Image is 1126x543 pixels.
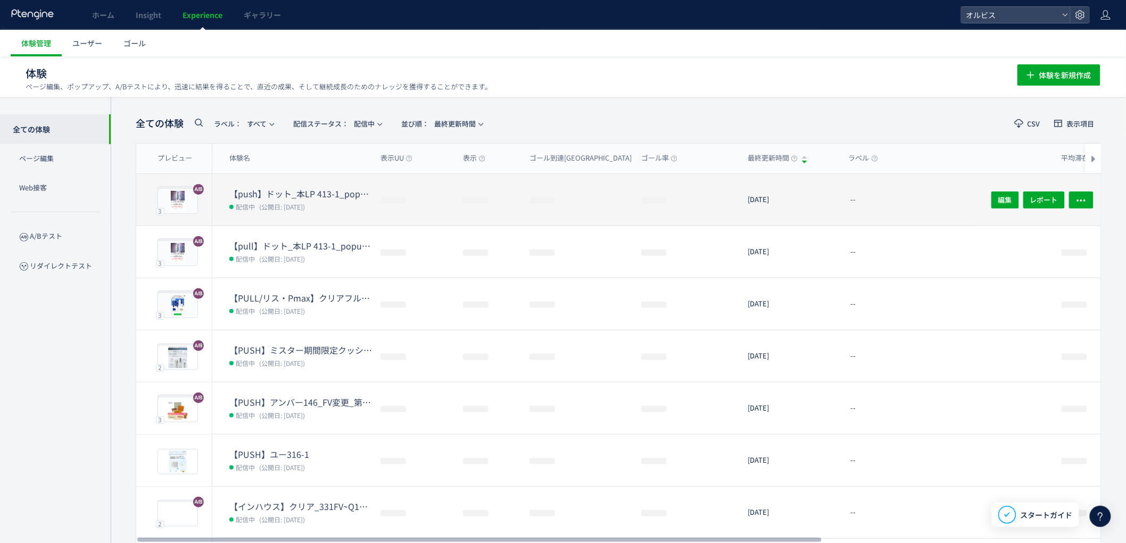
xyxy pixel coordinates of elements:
[26,66,994,81] h1: 体験
[851,507,856,517] span: --
[259,411,305,420] span: (公開日: [DATE])
[286,115,388,132] button: 配信ステータス​：配信中
[1047,115,1102,132] button: 表示項目
[1039,64,1091,86] span: 体験を新規作成
[1028,120,1040,127] span: CSV
[1021,509,1073,521] span: スタートガイド
[851,403,856,413] span: --
[156,416,164,423] div: 3
[136,10,161,20] span: Insight
[401,119,429,129] span: 並び順：
[236,201,255,212] span: 配信中
[229,240,372,252] dt: 【pull】ドット_本LP 413-1_popup（リンクル）
[92,10,114,20] span: ホーム
[380,153,412,163] span: 表示UU
[851,247,856,257] span: --
[394,115,489,132] button: 並び順：最終更新時間
[158,153,192,163] span: プレビュー
[851,195,856,205] span: --
[401,115,476,132] span: 最終更新時間
[244,10,281,20] span: ギャラリー
[183,10,222,20] span: Experience
[748,153,798,163] span: 最終更新時間
[259,358,305,367] span: (公開日: [DATE])
[259,254,305,263] span: (公開日: [DATE])
[739,435,840,486] div: [DATE]
[160,295,195,315] img: 7e74b32ea53d229c71de0e2edfefa64b1755773154484.png
[26,82,492,91] p: ページ編集、ポップアップ、A/Bテストにより、迅速に結果を得ることで、直近の成果、そして継続成長のためのナレッジを獲得することができます。
[229,188,372,200] dt: 【push】ドット_本LP 413-1_popup（リンクル）
[1067,120,1095,127] span: 表示項目
[158,345,197,370] img: cc75abd3d48aa8f808243533ff0941a81755750401524.jpeg
[851,455,856,465] span: --
[229,344,372,356] dt: 【PUSH】ミスター期間限定クッションLP
[1017,64,1100,86] button: 体験を新規作成
[214,119,242,129] span: ラベル：
[160,243,195,263] img: 671d6c1b46a38a0ebf56f8930ff52f371755756399650.png
[1062,153,1112,163] span: 平均滞在時間
[293,115,375,132] span: 配信中
[156,312,164,319] div: 3
[998,191,1012,208] span: 編集
[229,396,372,408] dt: 【PUSH】アンバー146_FV変更_第二弾&CVブロック
[156,207,164,215] div: 3
[463,153,485,163] span: 表示
[236,305,255,316] span: 配信中
[156,520,164,528] div: 2
[991,191,1019,208] button: 編集
[21,38,51,48] span: 体験管理
[207,115,280,132] button: ラベル：すべて
[529,153,640,163] span: ゴール到達[GEOGRAPHIC_DATA]
[229,448,372,461] dt: 【PUSH】ユー316-1
[158,502,197,526] img: b6ded93acf3d5cf45b25c408b2b2201d1755683287241.jpeg
[851,299,856,309] span: --
[851,351,856,361] span: --
[229,292,372,304] dt: 【PULL/リス・Pmax】クリアフル205_ポップアップ
[136,116,184,130] span: 全ての体験
[229,153,250,163] span: 体験名
[739,174,840,225] div: [DATE]
[641,153,677,163] span: ゴール率
[229,500,372,513] dt: 【インハウス】クリア_331FV~Q1間ブロック変更
[158,397,197,422] img: 1132b7a5d0bb1f7892e0f96aaedbfb2c1755077051745.jpeg
[214,115,267,132] span: すべて
[259,202,305,211] span: (公開日: [DATE])
[236,514,255,524] span: 配信中
[236,357,255,368] span: 配信中
[259,515,305,524] span: (公開日: [DATE])
[72,38,102,48] span: ユーザー
[739,487,840,538] div: [DATE]
[156,260,164,267] div: 3
[1030,191,1058,208] span: レポート
[156,364,164,371] div: 2
[236,253,255,264] span: 配信中
[739,382,840,434] div: [DATE]
[259,306,305,315] span: (公開日: [DATE])
[849,153,878,163] span: ラベル
[158,449,197,474] img: 9974ed28ff3e9b9fd50dcc6e4f1b37631755741894748.jpeg
[739,330,840,382] div: [DATE]
[293,119,349,129] span: 配信ステータス​：
[1023,191,1065,208] button: レポート
[963,7,1058,23] span: オルビス
[123,38,146,48] span: ゴール
[739,226,840,278] div: [DATE]
[259,463,305,472] span: (公開日: [DATE])
[739,278,840,330] div: [DATE]
[1008,115,1047,132] button: CSV
[236,462,255,472] span: 配信中
[236,410,255,420] span: 配信中
[160,191,195,211] img: 671d6c1b46a38a0ebf56f8930ff52f371755756399650.png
